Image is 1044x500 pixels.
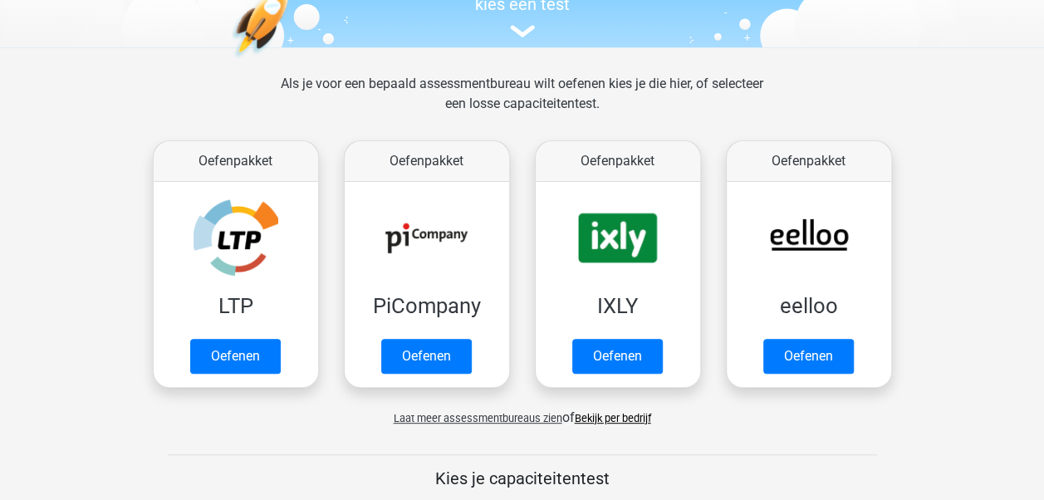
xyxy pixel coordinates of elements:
[140,395,904,428] div: of
[190,339,281,374] a: Oefenen
[168,468,877,488] h5: Kies je capaciteitentest
[763,339,854,374] a: Oefenen
[394,412,562,424] span: Laat meer assessmentbureaus zien
[510,25,535,37] img: assessment
[575,412,651,424] a: Bekijk per bedrijf
[381,339,472,374] a: Oefenen
[267,74,777,134] div: Als je voor een bepaald assessmentbureau wilt oefenen kies je die hier, of selecteer een losse ca...
[572,339,663,374] a: Oefenen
